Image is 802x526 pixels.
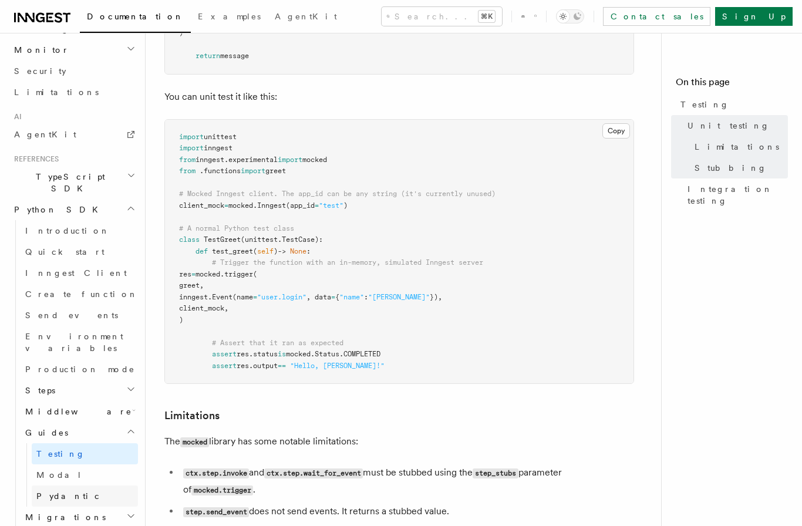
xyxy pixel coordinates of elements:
button: TypeScript SDK [9,166,138,199]
span: experimental [228,156,278,164]
span: Send events [25,311,118,320]
a: Documentation [80,4,191,33]
a: AgentKit [9,124,138,145]
span: import [241,167,265,175]
a: Create function [21,284,138,305]
span: ( [241,235,245,244]
span: (app_id [286,201,315,210]
span: ) [274,247,278,255]
span: client_mock [179,201,224,210]
span: . [220,270,224,278]
span: Monitor [9,44,69,56]
a: Examples [191,4,268,32]
span: "name" [339,293,364,301]
span: = [191,270,196,278]
span: "Hello, [PERSON_NAME]!" [290,362,385,370]
span: : [364,293,368,301]
a: Contact sales [603,7,710,26]
code: step_stubs [473,468,518,478]
div: Guides [21,443,138,507]
a: Limitations [9,82,138,103]
button: Monitor [9,39,138,60]
a: Integration testing [683,178,788,211]
span: res [237,362,249,370]
span: . [249,350,253,358]
span: Create function [25,289,138,299]
span: mocked [302,156,327,164]
span: import [179,144,204,152]
a: Introduction [21,220,138,241]
button: Steps [21,380,138,401]
span: ( [253,270,257,278]
span: Documentation [87,12,184,21]
span: # A normal Python test class [179,224,294,232]
button: Python SDK [9,199,138,220]
span: Examples [198,12,261,21]
span: = [315,201,319,210]
code: ctx.step.wait_for_event [264,468,363,478]
span: . [311,350,315,358]
a: Quick start [21,241,138,262]
span: TestGreet [204,235,241,244]
p: The library has some notable limitations: [164,433,634,450]
span: Testing [680,99,729,110]
span: = [331,293,335,301]
span: test_greet [212,247,253,255]
span: Inngest Client [25,268,127,278]
span: AI [9,112,22,122]
span: Modal [36,470,82,480]
p: You can unit test it like this: [164,89,634,105]
span: trigger [224,270,253,278]
span: def [196,247,208,255]
span: inngest. [179,293,212,301]
span: Quick start [25,247,105,257]
span: Environment variables [25,332,123,353]
span: output [253,362,278,370]
span: self [257,247,274,255]
span: Unit testing [688,120,770,131]
span: Pydantic [36,491,101,501]
span: unittest [245,235,278,244]
span: "test" [319,201,343,210]
span: client_mock, [179,304,228,312]
span: = [253,293,257,301]
span: Integration testing [688,183,788,207]
a: Send events [21,305,138,326]
span: from [179,167,196,175]
span: Security [14,66,66,76]
a: Limitations [690,136,788,157]
span: , data [306,293,331,301]
a: Production mode [21,359,138,380]
span: from [179,156,196,164]
span: greet, [179,281,204,289]
span: }), [430,293,442,301]
span: # Trigger the function with an in-memory, simulated Inngest server [212,258,483,267]
span: . [278,235,282,244]
span: # Mocked Inngest client. The app_id can be any string (it's currently unused) [179,190,496,198]
span: import [278,156,302,164]
span: import [179,133,204,141]
span: is [278,350,286,358]
a: Modal [32,464,138,485]
a: Stubbing [690,157,788,178]
span: Stubbing [695,162,767,174]
span: . [339,350,343,358]
a: Unit testing [683,115,788,136]
span: "[PERSON_NAME]" [368,293,430,301]
span: Limitations [695,141,779,153]
button: Search...⌘K [382,7,502,26]
span: AgentKit [275,12,337,21]
a: Testing [676,94,788,115]
a: Pydantic [32,485,138,507]
span: Testing [36,449,85,458]
span: None [290,247,306,255]
span: res [237,350,249,358]
span: References [9,154,59,164]
span: TypeScript SDK [9,171,127,194]
span: greet [265,167,286,175]
a: AgentKit [268,4,344,32]
a: Environment variables [21,326,138,359]
a: Sign Up [715,7,793,26]
span: Inngest [257,201,286,210]
span: -> [278,247,286,255]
